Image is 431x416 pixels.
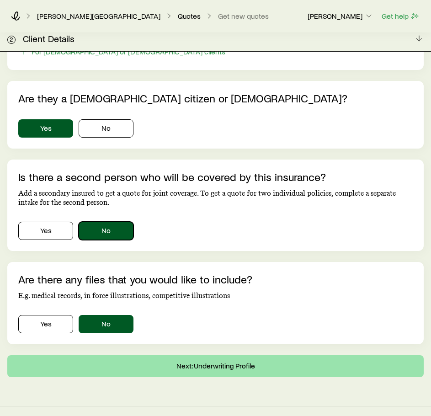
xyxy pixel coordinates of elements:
button: Get new quotes [218,12,269,21]
a: Quotes [177,12,201,21]
p: Are there any files that you would like to include? [18,273,413,286]
button: Yes [18,315,73,333]
button: No [79,315,133,333]
p: [PERSON_NAME] [308,11,373,21]
button: [PERSON_NAME] [307,11,374,22]
button: No [79,119,133,138]
p: Is there a second person who will be covered by this insurance? [18,171,413,183]
a: [PERSON_NAME][GEOGRAPHIC_DATA] [37,12,161,21]
div: For [DEMOGRAPHIC_DATA] or [DEMOGRAPHIC_DATA] clients [32,47,225,56]
button: No [79,222,133,240]
button: Yes [18,119,73,138]
button: Get help [381,11,420,21]
p: Are they a [DEMOGRAPHIC_DATA] citizen or [DEMOGRAPHIC_DATA]? [18,92,413,105]
p: Add a secondary insured to get a quote for joint coverage. To get a quote for two individual poli... [18,189,413,207]
button: For [DEMOGRAPHIC_DATA] or [DEMOGRAPHIC_DATA] clients [18,47,226,57]
p: E.g. medical records, in force illustrations, competitive illustrations [18,291,413,300]
button: Next: Underwriting Profile [7,355,424,377]
button: Yes [18,222,73,240]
